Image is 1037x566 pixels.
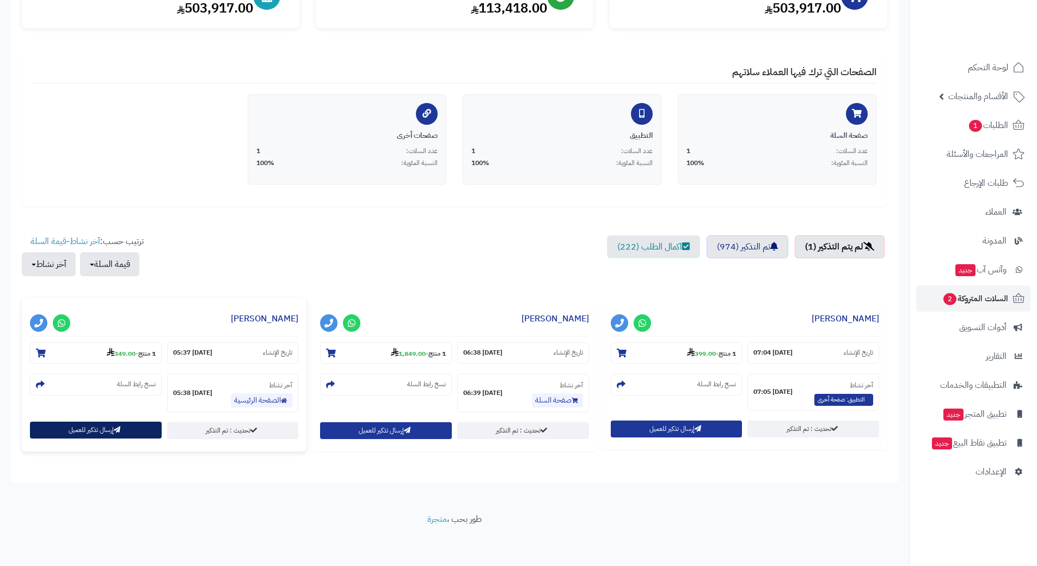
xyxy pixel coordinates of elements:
[916,401,1030,427] a: تطبيق المتجرجديد
[70,235,100,248] a: آخر نشاط
[932,437,952,449] span: جديد
[30,235,66,248] a: قيمة السلة
[985,204,1007,220] span: العملاء
[554,348,583,357] small: تاريخ الإنشاء
[471,147,475,156] span: 1
[686,147,690,156] span: 1
[687,348,736,358] small: -
[269,380,292,390] small: آخر نشاط
[611,374,743,395] section: نسخ رابط السلة
[916,372,1030,398] a: التطبيقات والخدمات
[964,175,1008,191] span: طلبات الإرجاع
[117,380,156,389] small: نسخ رابط السلة
[719,349,736,358] strong: 1 منتج
[391,348,446,358] small: -
[850,380,873,390] small: آخر نشاط
[968,60,1008,75] span: لوحة التحكم
[795,235,885,258] a: لم يتم التذكير (1)
[471,130,653,141] div: التطبيق
[611,342,743,364] section: 1 منتج-399.00
[916,112,1030,138] a: الطلبات1
[916,314,1030,340] a: أدوات التسويق
[916,141,1030,167] a: المراجعات والأسئلة
[916,430,1030,456] a: تطبيق نقاط البيعجديد
[401,159,438,168] span: النسبة المئوية:
[320,422,452,439] button: إرسال تذكير للعميل
[231,312,298,325] a: [PERSON_NAME]
[621,147,653,156] span: عدد السلات:
[975,464,1007,479] span: الإعدادات
[968,118,1008,133] span: الطلبات
[844,348,873,357] small: تاريخ الإنشاء
[256,130,438,141] div: صفحات أخرى
[463,348,502,357] strong: [DATE] 06:38
[814,394,873,406] span: التطبيق: صفحة أخرى
[107,348,156,358] small: -
[969,120,982,132] span: 1
[948,89,1008,104] span: الأقسام والمنتجات
[916,257,1030,283] a: وآتس آبجديد
[80,252,139,276] button: قيمة السلة
[320,342,452,364] section: 1 منتج-1,849.00
[532,393,583,407] a: صفحة السلة
[955,264,975,276] span: جديد
[707,235,788,258] a: تم التذكير (974)
[231,393,292,407] a: الصفحة الرئيسية
[986,349,1007,364] span: التقارير
[959,320,1007,335] span: أدوات التسويق
[943,409,964,421] span: جديد
[173,388,212,398] strong: [DATE] 05:38
[173,348,212,357] strong: [DATE] 05:37
[931,435,1007,451] span: تطبيق نقاط البيع
[943,293,956,305] span: 2
[167,422,299,439] a: تحديث : تم التذكير
[836,147,868,156] span: عدد السلات:
[406,147,438,156] span: عدد السلات:
[33,66,876,83] h4: الصفحات التي ترك فيها العملاء سلاتهم
[30,342,162,364] section: 1 منتج-349.00
[687,349,716,358] strong: 399.00
[611,421,743,437] button: إرسال تذكير للعميل
[521,312,589,325] a: [PERSON_NAME]
[457,422,589,439] a: تحديث : تم التذكير
[831,159,868,168] span: النسبة المئوية:
[916,170,1030,196] a: طلبات الإرجاع
[983,233,1007,248] span: المدونة
[954,262,1007,277] span: وآتس آب
[812,312,879,325] a: [PERSON_NAME]
[686,159,704,168] span: 100%
[616,159,653,168] span: النسبة المئوية:
[22,252,76,276] button: آخر نشاط
[463,388,502,398] strong: [DATE] 06:39
[747,421,879,437] a: تحديث : تم التذكير
[940,378,1007,393] span: التطبيقات والخدمات
[107,349,136,358] strong: 349.00
[607,235,700,258] a: اكمال الطلب (222)
[471,159,489,168] span: 100%
[916,459,1030,485] a: الإعدادات
[22,235,144,276] ul: ترتيب حسب: -
[916,199,1030,225] a: العملاء
[428,349,446,358] strong: 1 منتج
[256,147,260,156] span: 1
[753,348,793,357] strong: [DATE] 07:04
[427,513,447,526] a: متجرة
[686,130,868,141] div: صفحة السلة
[942,291,1008,306] span: السلات المتروكة
[947,147,1008,162] span: المراجعات والأسئلة
[916,285,1030,312] a: السلات المتروكة2
[30,374,162,395] section: نسخ رابط السلة
[30,422,162,439] button: إرسال تذكير للعميل
[916,54,1030,81] a: لوحة التحكم
[407,380,446,389] small: نسخ رابط السلة
[263,348,292,357] small: تاريخ الإنشاء
[753,387,793,397] strong: [DATE] 07:05
[697,380,736,389] small: نسخ رابط السلة
[320,374,452,395] section: نسخ رابط السلة
[942,406,1007,422] span: تطبيق المتجر
[256,159,274,168] span: 100%
[391,349,426,358] strong: 1,849.00
[916,343,1030,369] a: التقارير
[916,228,1030,254] a: المدونة
[560,380,583,390] small: آخر نشاط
